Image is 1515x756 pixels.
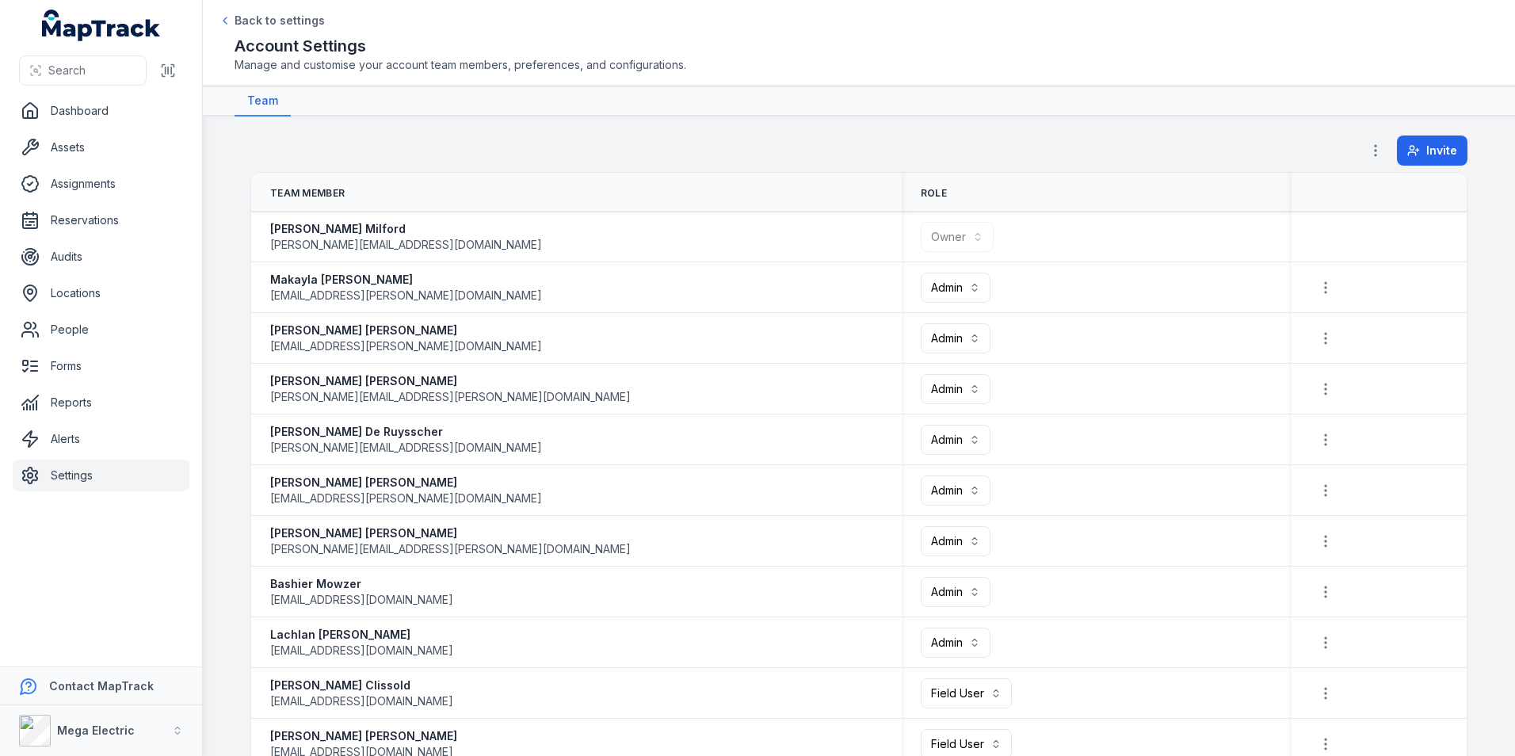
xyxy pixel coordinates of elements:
[270,440,542,456] span: [PERSON_NAME][EMAIL_ADDRESS][DOMAIN_NAME]
[270,627,453,643] strong: Lachlan [PERSON_NAME]
[270,187,345,200] span: Team Member
[235,35,1483,57] h2: Account Settings
[48,63,86,78] span: Search
[270,541,631,557] span: [PERSON_NAME][EMAIL_ADDRESS][PERSON_NAME][DOMAIN_NAME]
[235,86,291,116] a: Team
[270,678,453,693] strong: [PERSON_NAME] Clissold
[270,728,457,744] strong: [PERSON_NAME] [PERSON_NAME]
[13,132,189,163] a: Assets
[13,95,189,127] a: Dashboard
[921,577,990,607] button: Admin
[921,526,990,556] button: Admin
[270,525,631,541] strong: [PERSON_NAME] [PERSON_NAME]
[270,475,542,491] strong: [PERSON_NAME] [PERSON_NAME]
[921,425,990,455] button: Admin
[13,277,189,309] a: Locations
[49,679,154,693] strong: Contact MapTrack
[270,221,542,237] strong: [PERSON_NAME] Milford
[921,273,990,303] button: Admin
[270,338,542,354] span: [EMAIL_ADDRESS][PERSON_NAME][DOMAIN_NAME]
[1426,143,1457,158] span: Invite
[13,168,189,200] a: Assignments
[921,475,990,506] button: Admin
[270,389,631,405] span: [PERSON_NAME][EMAIL_ADDRESS][PERSON_NAME][DOMAIN_NAME]
[57,724,135,737] strong: Mega Electric
[13,204,189,236] a: Reservations
[13,387,189,418] a: Reports
[13,460,189,491] a: Settings
[921,678,1012,708] button: Field User
[921,187,947,200] span: Role
[235,13,325,29] span: Back to settings
[921,323,990,353] button: Admin
[921,628,990,658] button: Admin
[13,350,189,382] a: Forms
[270,288,542,304] span: [EMAIL_ADDRESS][PERSON_NAME][DOMAIN_NAME]
[13,241,189,273] a: Audits
[1397,136,1467,166] button: Invite
[270,576,453,592] strong: Bashier Mowzer
[42,10,161,41] a: MapTrack
[13,423,189,455] a: Alerts
[270,237,542,253] span: [PERSON_NAME][EMAIL_ADDRESS][DOMAIN_NAME]
[19,55,147,86] button: Search
[270,272,542,288] strong: Makayla [PERSON_NAME]
[270,592,453,608] span: [EMAIL_ADDRESS][DOMAIN_NAME]
[270,323,542,338] strong: [PERSON_NAME] [PERSON_NAME]
[270,643,453,659] span: [EMAIL_ADDRESS][DOMAIN_NAME]
[13,314,189,346] a: People
[270,491,542,506] span: [EMAIL_ADDRESS][PERSON_NAME][DOMAIN_NAME]
[270,373,631,389] strong: [PERSON_NAME] [PERSON_NAME]
[235,57,1483,73] span: Manage and customise your account team members, preferences, and configurations.
[270,424,542,440] strong: [PERSON_NAME] De Ruysscher
[270,693,453,709] span: [EMAIL_ADDRESS][DOMAIN_NAME]
[921,374,990,404] button: Admin
[219,13,325,29] a: Back to settings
